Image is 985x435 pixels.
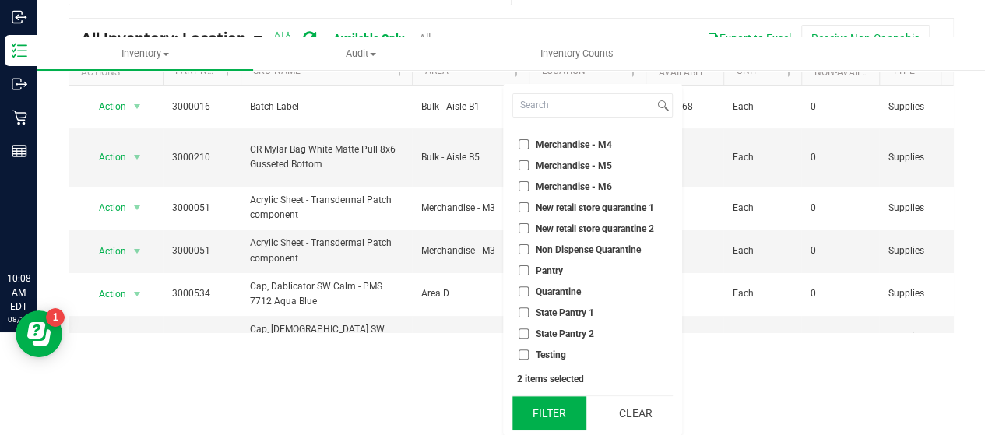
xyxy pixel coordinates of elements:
[128,283,147,305] span: select
[12,110,27,125] inline-svg: Retail
[250,100,403,114] span: Batch Label
[250,236,403,265] span: Acrylic Sheet - Transdermal Patch component
[12,143,27,159] inline-svg: Reports
[250,322,403,352] span: Cap, [DEMOGRAPHIC_DATA] SW Serene - PMS 565 Light Green
[421,330,519,345] span: Area D
[12,9,27,25] inline-svg: Inbound
[536,182,612,191] span: Merchandise - M6
[655,286,714,301] span: 5000
[85,197,127,219] span: Action
[811,286,870,301] span: 0
[85,96,127,118] span: Action
[215,58,241,85] a: Filter
[519,328,529,339] input: State Pantry 2
[776,58,801,85] a: Filter
[513,94,654,117] input: Search
[37,37,253,70] a: Inventory
[733,286,792,301] span: Each
[801,25,930,51] button: Receive Non-Cannabis
[519,47,635,61] span: Inventory Counts
[172,201,231,216] span: 3000051
[7,314,30,325] p: 08/28
[424,65,448,76] a: Area
[469,37,684,70] a: Inventory Counts
[541,65,585,76] a: Location
[620,58,646,85] a: Filter
[814,67,883,78] a: Non-Available
[519,307,529,317] input: State Pantry 1
[655,201,714,216] span: 69000
[519,181,529,191] input: Merchandise - M6
[333,32,404,44] a: Available Only
[811,150,870,165] span: 0
[536,140,612,149] span: Merchandise - M4
[7,272,30,314] p: 10:08 AM EDT
[655,150,714,165] span: 20500
[655,330,714,345] span: 986
[128,96,147,118] span: select
[536,329,594,339] span: State Pantry 2
[85,240,127,262] span: Action
[421,201,519,216] span: Merchandise - M3
[519,202,529,212] input: New retail store quarantine 1
[81,67,157,78] div: Actions
[811,100,870,114] span: 0
[419,32,431,44] a: All
[172,244,231,258] span: 3000051
[931,58,957,85] a: Filter
[736,65,757,76] a: Unit
[12,76,27,92] inline-svg: Outbound
[536,308,594,317] span: State Pantry 1
[888,244,948,258] span: Supplies
[888,330,948,345] span: Supplies
[421,150,519,165] span: Bulk - Aisle B5
[597,396,672,430] button: Clear
[519,223,529,233] input: New retail store quarantine 2
[536,287,581,296] span: Quarantine
[536,203,654,212] span: New retail store quarantine 1
[250,142,403,172] span: CR Mylar Bag White Matte Pull 8x6 Gusseted Bottom
[536,245,641,254] span: Non Dispense Quarantine
[519,349,529,360] input: Testing
[421,244,519,258] span: Merchandise - M3
[172,330,231,345] span: 3000535
[46,308,65,327] iframe: Resource center unread badge
[733,244,792,258] span: Each
[254,47,468,61] span: Audit
[733,150,792,165] span: Each
[421,286,519,301] span: Area D
[253,37,469,70] a: Audit
[512,396,587,430] button: Filter
[655,100,714,114] span: 5059268
[85,283,127,305] span: Action
[250,279,403,309] span: Cap, Dablicator SW Calm - PMS 7712 Aqua Blue
[888,201,948,216] span: Supplies
[888,286,948,301] span: Supplies
[655,244,714,258] span: 32000
[519,139,529,149] input: Merchandise - M4
[128,197,147,219] span: select
[37,47,253,61] span: Inventory
[172,100,231,114] span: 3000016
[519,265,529,275] input: Pantry
[386,58,412,85] a: Filter
[536,161,612,170] span: Merchandise - M5
[536,350,566,360] span: Testing
[733,330,792,345] span: Each
[253,65,300,76] a: SKU Name
[16,310,62,357] iframe: Resource center
[12,43,27,58] inline-svg: Inventory
[888,100,948,114] span: Supplies
[519,286,529,296] input: Quarantine
[519,244,529,254] input: Non Dispense Quarantine
[128,240,147,262] span: select
[519,160,529,170] input: Merchandise - M5
[733,201,792,216] span: Each
[892,65,914,76] a: Type
[811,201,870,216] span: 0
[172,150,231,165] span: 3000210
[811,330,870,345] span: 0
[536,266,563,275] span: Pantry
[888,150,948,165] span: Supplies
